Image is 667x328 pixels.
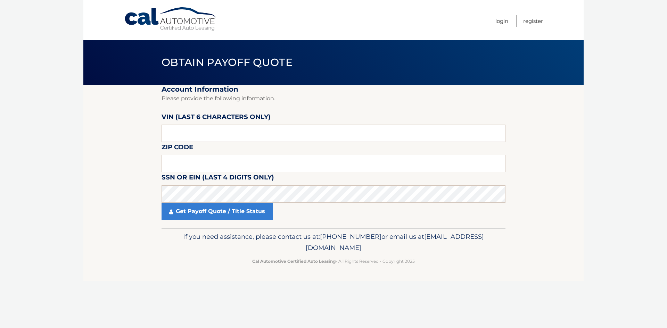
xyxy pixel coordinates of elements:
a: Get Payoff Quote / Title Status [162,203,273,220]
p: - All Rights Reserved - Copyright 2025 [166,258,501,265]
strong: Cal Automotive Certified Auto Leasing [252,259,336,264]
label: SSN or EIN (last 4 digits only) [162,172,274,185]
span: [PHONE_NUMBER] [320,233,381,241]
label: Zip Code [162,142,193,155]
p: If you need assistance, please contact us at: or email us at [166,231,501,253]
label: VIN (last 6 characters only) [162,112,271,125]
p: Please provide the following information. [162,94,505,103]
span: Obtain Payoff Quote [162,56,293,69]
a: Login [495,15,508,27]
h2: Account Information [162,85,505,94]
a: Register [523,15,543,27]
a: Cal Automotive [124,7,218,32]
